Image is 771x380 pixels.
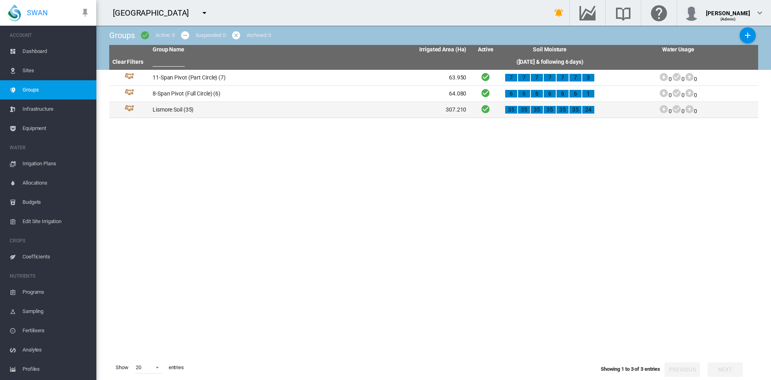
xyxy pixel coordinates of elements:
[10,270,90,282] span: NUTRIENTS
[551,5,567,21] button: icon-bell-ring
[8,4,21,21] img: SWAN-Landscape-Logo-Colour-drop.png
[531,90,543,98] div: 6
[140,30,150,40] md-icon: icon-checkbox-marked-circle
[557,90,569,98] div: 6
[165,361,187,374] span: entries
[10,234,90,247] span: CROPS
[22,321,90,340] span: Fertilisers
[22,154,90,173] span: Irrigation Plans
[743,30,753,40] md-icon: icon-plus
[578,8,597,18] md-icon: Go to the Data Hub
[557,106,569,114] div: 35
[706,6,750,14] div: [PERSON_NAME]
[124,105,134,115] img: 4.svg
[582,106,594,114] div: 24
[516,59,583,65] span: ([DATE] & following 6 days)
[136,364,141,370] div: 20
[569,74,581,82] div: 7
[149,86,310,102] td: 8-Span Pivot (Full Circle) (6)
[665,362,700,377] button: Previous
[22,100,90,119] span: Infrastructure
[200,8,209,18] md-icon: icon-menu-down
[112,361,132,374] span: Show
[740,27,756,43] button: Add New Group
[569,90,581,98] div: 6
[22,282,90,302] span: Programs
[518,74,530,82] div: 7
[149,70,310,85] td: 11-Span Pivot (Part Circle) (7)
[180,30,190,40] md-icon: icon-minus-circle
[601,366,660,372] span: Showing 1 to 3 of 3 entries
[196,32,226,39] div: Suspended: 0
[446,106,466,113] span: 307.210
[449,90,466,97] span: 64.080
[720,17,736,21] span: (Admin)
[481,72,490,82] i: Active
[22,247,90,266] span: Coefficients
[481,104,490,114] i: Active
[112,59,143,65] a: Clear Filters
[518,90,530,98] div: 6
[155,32,174,39] div: Active: 3
[177,27,193,43] button: icon-minus-circle
[137,27,153,43] button: icon-checkbox-marked-circle
[662,46,694,53] span: Water Usage
[22,302,90,321] span: Sampling
[231,30,241,40] md-icon: icon-cancel
[124,89,134,99] img: 4.svg
[247,32,271,39] div: Archived: 0
[582,90,594,98] div: 1
[533,46,567,53] span: Soil Moisture
[531,106,543,114] div: 35
[109,102,758,118] tr: Group Id: 38512 Lismore Soil (35) 307.210 Active 35 35 35 35 35 35 24 000
[557,74,569,82] div: 7
[149,45,310,55] th: Group Name
[109,86,758,102] tr: Group Id: 38514 8-Span Pivot (Full Circle) (6) 64.080 Active 6 6 6 6 6 6 1 000
[22,61,90,80] span: Sites
[659,76,697,82] span: 0 0 0
[544,74,556,82] div: 7
[544,106,556,114] div: 35
[683,5,700,21] img: profile.jpg
[518,106,530,114] div: 35
[614,8,633,18] md-icon: Search the knowledge base
[708,362,743,377] button: Next
[109,30,135,40] span: Groups
[27,8,48,18] span: SWAN
[505,74,517,82] div: 7
[505,106,517,114] div: 35
[22,360,90,379] span: Profiles
[22,80,90,100] span: Groups
[124,73,134,83] img: 4.svg
[109,102,149,118] td: Group Id: 38512
[419,46,466,53] span: Irrigated Area (Ha)
[109,86,149,102] td: Group Id: 38514
[113,7,196,18] div: [GEOGRAPHIC_DATA]
[149,102,310,118] td: Lismore Soil (35)
[531,74,543,82] div: 7
[196,5,212,21] button: icon-menu-down
[22,173,90,193] span: Allocations
[544,90,556,98] div: 6
[10,29,90,42] span: ACCOUNT
[22,42,90,61] span: Dashboard
[109,70,149,85] td: Group Id: 38513
[228,27,244,43] button: icon-cancel
[659,92,697,98] span: 0 0 0
[109,70,758,86] tr: Group Id: 38513 11-Span Pivot (Part Circle) (7) 63.950 Active 7 7 7 7 7 7 3 000
[22,193,90,212] span: Budgets
[554,8,564,18] md-icon: icon-bell-ring
[659,108,697,114] span: 0 0 0
[569,106,581,114] div: 35
[22,212,90,231] span: Edit Site Irrigation
[10,141,90,154] span: WATER
[481,88,490,98] i: Active
[449,74,466,81] span: 63.950
[80,8,90,18] md-icon: icon-pin
[469,45,502,55] th: Active
[505,90,517,98] div: 6
[649,8,669,18] md-icon: Click here for help
[582,74,594,82] div: 3
[22,340,90,360] span: Analytes
[755,8,765,18] md-icon: icon-chevron-down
